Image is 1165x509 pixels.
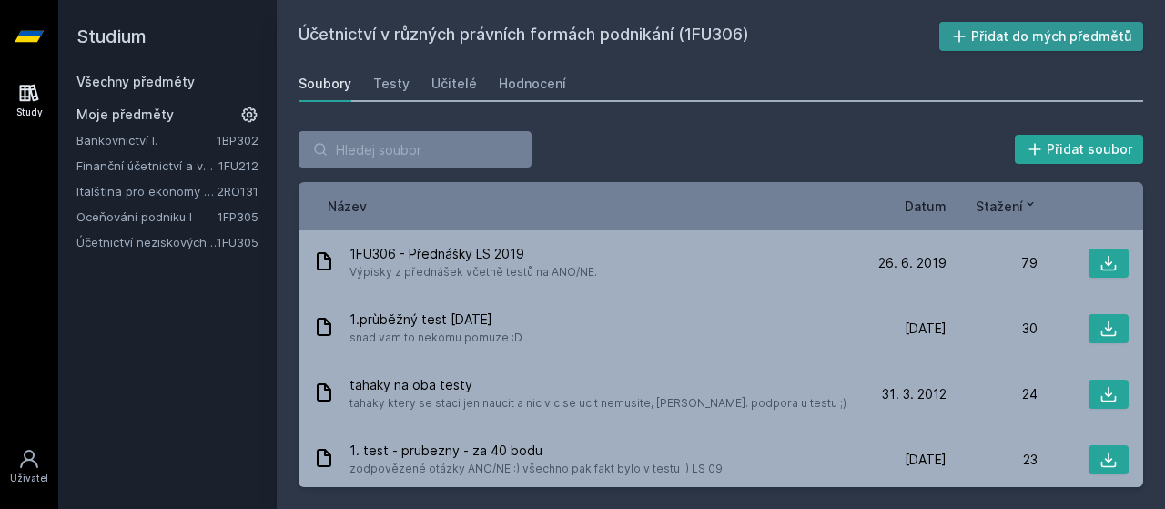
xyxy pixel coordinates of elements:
a: Všechny předměty [76,74,195,89]
h2: Účetnictví v různých právních formách podnikání (1FU306) [299,22,939,51]
a: 1FU212 [218,158,258,173]
span: 26. 6. 2019 [878,254,947,272]
div: Study [16,106,43,119]
button: Stažení [976,197,1038,216]
span: Moje předměty [76,106,174,124]
span: zodpovězené otázky ANO/NE :) všechno pak fakt bylo v testu :) LS 09 [349,460,723,478]
span: [DATE] [905,320,947,338]
span: Stažení [976,197,1023,216]
input: Hledej soubor [299,131,532,168]
a: 1FP305 [218,209,258,224]
a: Finanční účetnictví a výkaznictví podle Mezinárodních standardů účetního výkaznictví (IFRS) [76,157,218,175]
a: Study [4,73,55,128]
div: Hodnocení [499,75,566,93]
span: 31. 3. 2012 [882,385,947,403]
span: Výpisky z přednášek včetně testů na ANO/NE. [349,263,597,281]
a: 1BP302 [217,133,258,148]
span: snad vam to nekomu pomuze :D [349,329,522,347]
a: Soubory [299,66,351,102]
a: Italština pro ekonomy - základní úroveň 1 (A0/A1) [76,182,217,200]
a: Bankovnictví I. [76,131,217,149]
a: 1FU305 [217,235,258,249]
button: Název [328,197,367,216]
a: Účetnictví neziskových organizací [76,233,217,251]
a: Hodnocení [499,66,566,102]
span: tahaky na oba testy [349,376,846,394]
a: Testy [373,66,410,102]
div: Soubory [299,75,351,93]
div: 79 [947,254,1038,272]
span: 1. test - prubezny - za 40 bodu [349,442,723,460]
div: Učitelé [431,75,477,93]
div: Uživatel [10,472,48,485]
a: Oceňování podniku I [76,208,218,226]
div: 24 [947,385,1038,403]
span: tahaky ktery se staci jen naucit a nic vic se ucit nemusite, [PERSON_NAME]. podpora u testu ;) [349,394,846,412]
div: 23 [947,451,1038,469]
span: 1.prùběžný test [DATE] [349,310,522,329]
a: 2RO131 [217,184,258,199]
span: 1FU306 - Přednášky LS 2019 [349,245,597,263]
button: Přidat soubor [1015,135,1144,164]
div: Testy [373,75,410,93]
button: Datum [905,197,947,216]
span: [DATE] [905,451,947,469]
button: Přidat do mých předmětů [939,22,1144,51]
div: 30 [947,320,1038,338]
a: Učitelé [431,66,477,102]
a: Uživatel [4,439,55,494]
